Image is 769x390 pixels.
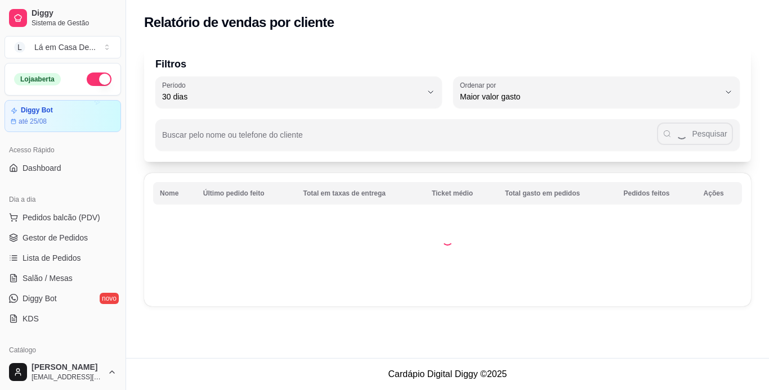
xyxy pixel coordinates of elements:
a: Salão / Mesas [5,269,121,287]
a: Diggy Botnovo [5,289,121,307]
div: Dia a dia [5,191,121,208]
button: Ordenar porMaior valor gasto [453,76,740,108]
div: Lá em Casa De ... [34,42,96,53]
span: Dashboard [23,162,61,174]
button: Período30 dias [155,76,442,108]
a: KDS [5,310,121,328]
a: Gestor de Pedidos [5,229,121,247]
div: Catálogo [5,341,121,359]
button: Alterar Status [87,72,111,86]
span: Diggy Bot [23,293,57,304]
span: Sistema de Gestão [32,19,117,28]
h2: Relatório de vendas por cliente [144,13,334,31]
a: Dashboard [5,159,121,177]
span: Pedidos balcão (PDV) [23,212,100,223]
a: DiggySistema de Gestão [5,4,121,31]
button: [PERSON_NAME][EMAIL_ADDRESS][DOMAIN_NAME] [5,359,121,386]
span: L [14,42,25,53]
article: Diggy Bot [21,106,53,115]
span: Gestor de Pedidos [23,232,88,243]
span: 30 dias [162,91,422,102]
button: Select a team [5,36,121,58]
div: Loja aberta [14,73,61,85]
input: Buscar pelo nome ou telefone do cliente [162,134,657,145]
footer: Cardápio Digital Diggy © 2025 [126,358,769,390]
label: Ordenar por [460,80,500,90]
button: Pedidos balcão (PDV) [5,208,121,226]
span: Salão / Mesas [23,273,73,284]
span: Lista de Pedidos [23,252,81,264]
label: Período [162,80,189,90]
span: KDS [23,313,39,324]
span: [PERSON_NAME] [32,362,103,373]
span: [EMAIL_ADDRESS][DOMAIN_NAME] [32,373,103,382]
span: Maior valor gasto [460,91,719,102]
article: até 25/08 [19,117,47,126]
span: Diggy [32,8,117,19]
div: Acesso Rápido [5,141,121,159]
p: Filtros [155,56,740,72]
div: Loading [442,234,453,246]
a: Lista de Pedidos [5,249,121,267]
a: Diggy Botaté 25/08 [5,100,121,132]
